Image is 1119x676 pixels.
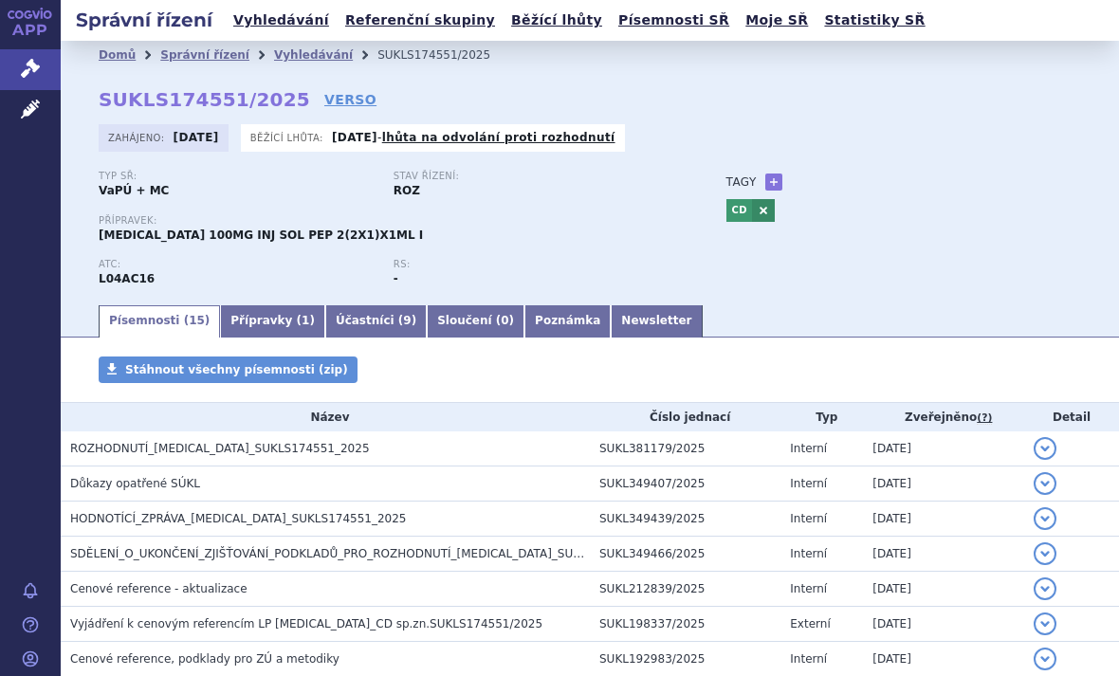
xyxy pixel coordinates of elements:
span: Externí [790,617,830,630]
a: Moje SŘ [740,8,814,33]
td: SUKL212839/2025 [590,572,780,607]
th: Typ [780,403,863,431]
td: [DATE] [863,537,1024,572]
span: SDĚLENÍ_O_UKONČENÍ_ZJIŠŤOVÁNÍ_PODKLADŮ_PRO_ROZHODNUTÍ_TREMFYA_SUKLS174551_2025 [70,547,672,560]
td: SUKL198337/2025 [590,607,780,642]
button: detail [1034,507,1056,530]
a: Referenční skupiny [339,8,501,33]
strong: - [394,272,398,285]
strong: SUKLS174551/2025 [99,88,310,111]
span: 9 [403,314,411,327]
span: Interní [790,582,827,595]
li: SUKLS174551/2025 [377,41,515,69]
a: Písemnosti (15) [99,305,220,338]
th: Číslo jednací [590,403,780,431]
td: [DATE] [863,466,1024,502]
span: HODNOTÍCÍ_ZPRÁVA_TREMFYA_SUKLS174551_2025 [70,512,407,525]
p: RS: [394,259,670,270]
span: Interní [790,512,827,525]
p: Typ SŘ: [99,171,375,182]
span: 1 [302,314,309,327]
th: Název [61,403,590,431]
a: Stáhnout všechny písemnosti (zip) [99,356,358,383]
td: [DATE] [863,572,1024,607]
span: Běžící lhůta: [250,130,327,145]
a: Domů [99,48,136,62]
p: ATC: [99,259,375,270]
a: Účastníci (9) [325,305,427,338]
button: detail [1034,437,1056,460]
h2: Správní řízení [61,7,228,33]
a: + [765,174,782,191]
p: Přípravek: [99,215,688,227]
strong: [DATE] [174,131,219,144]
a: Přípravky (1) [220,305,325,338]
a: Vyhledávání [274,48,353,62]
strong: ROZ [394,184,420,197]
span: Stáhnout všechny písemnosti (zip) [125,363,348,376]
td: SUKL349439/2025 [590,502,780,537]
strong: VaPÚ + MC [99,184,169,197]
a: Poznámka [524,305,611,338]
button: detail [1034,648,1056,670]
span: Interní [790,442,827,455]
p: - [332,130,615,145]
a: Písemnosti SŘ [613,8,735,33]
span: Interní [790,652,827,666]
span: ROZHODNUTÍ_TREMFYA_SUKLS174551_2025 [70,442,370,455]
span: Zahájeno: [108,130,168,145]
span: Interní [790,547,827,560]
button: detail [1034,542,1056,565]
h3: Tagy [726,171,757,193]
a: Sloučení (0) [427,305,524,338]
a: Vyhledávání [228,8,335,33]
strong: [DATE] [332,131,377,144]
abbr: (?) [977,411,992,425]
a: VERSO [324,90,376,109]
td: SUKL349407/2025 [590,466,780,502]
td: SUKL349466/2025 [590,537,780,572]
td: [DATE] [863,502,1024,537]
th: Detail [1024,403,1119,431]
button: detail [1034,472,1056,495]
a: CD [726,199,752,222]
td: SUKL381179/2025 [590,431,780,466]
span: [MEDICAL_DATA] 100MG INJ SOL PEP 2(2X1)X1ML I [99,228,423,242]
strong: GUSELKUMAB [99,272,155,285]
span: Vyjádření k cenovým referencím LP TREMFYA_CD sp.zn.SUKLS174551/2025 [70,617,542,630]
a: Statistiky SŘ [818,8,930,33]
button: detail [1034,577,1056,600]
td: [DATE] [863,431,1024,466]
span: Cenové reference - aktualizace [70,582,248,595]
span: Důkazy opatřené SÚKL [70,477,200,490]
a: Běžící lhůty [505,8,608,33]
button: detail [1034,612,1056,635]
a: lhůta na odvolání proti rozhodnutí [382,131,615,144]
a: Newsletter [611,305,702,338]
th: Zveřejněno [863,403,1024,431]
span: 0 [501,314,508,327]
td: [DATE] [863,607,1024,642]
span: Interní [790,477,827,490]
p: Stav řízení: [394,171,670,182]
span: 15 [189,314,205,327]
span: Cenové reference, podklady pro ZÚ a metodiky [70,652,339,666]
a: Správní řízení [160,48,249,62]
